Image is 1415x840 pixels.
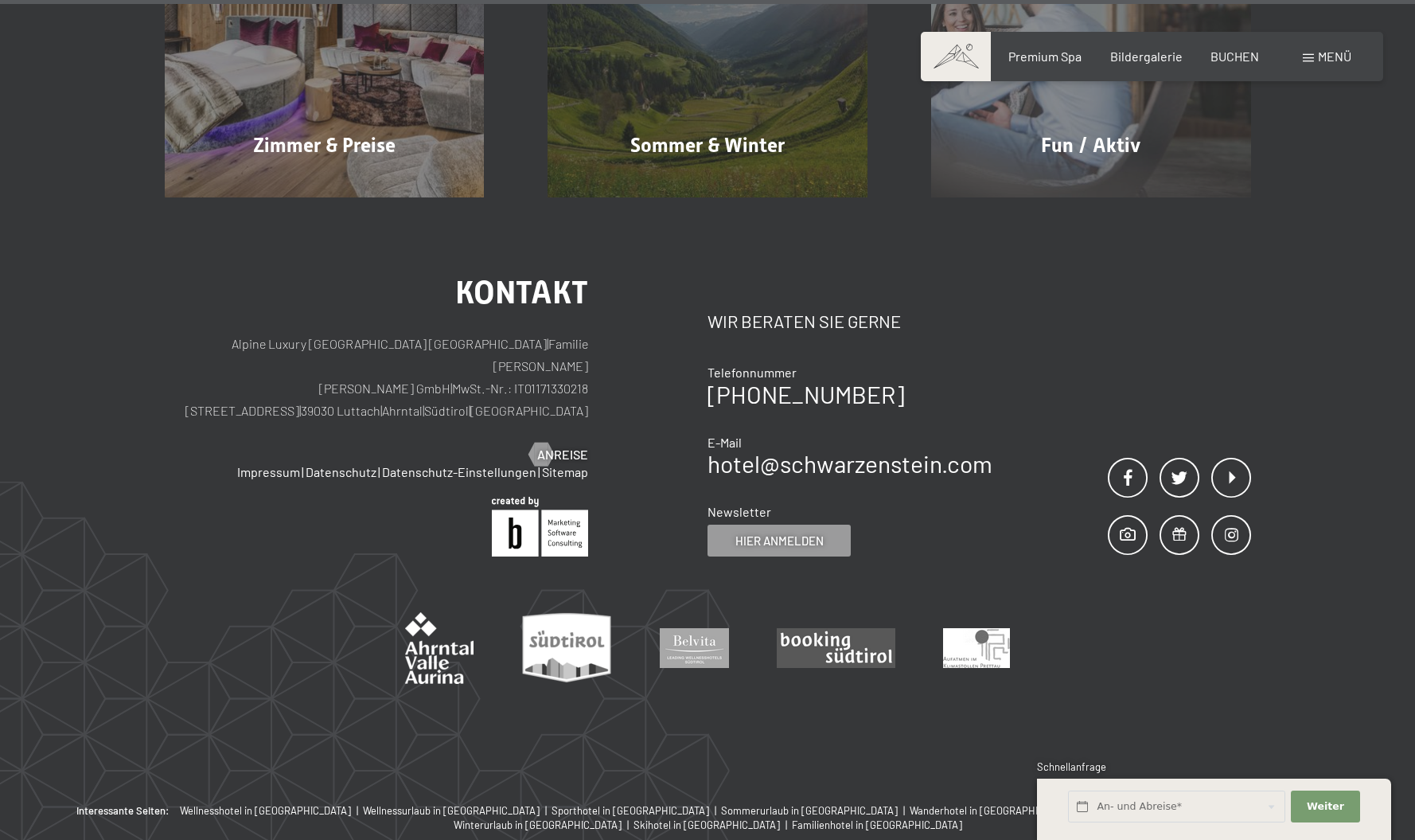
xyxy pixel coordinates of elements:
span: Wellnesshotel in [GEOGRAPHIC_DATA] [180,804,351,817]
a: Wellnesshotel in [GEOGRAPHIC_DATA] | [180,803,363,818]
span: | [380,403,382,418]
a: Datenschutz [306,464,376,479]
b: Interessante Seiten: [76,803,170,818]
a: Skihotel in [GEOGRAPHIC_DATA] | [633,818,792,832]
span: Weiter [1307,799,1344,814]
a: hotel@schwarzenstein.com [707,449,992,478]
span: Menü [1318,49,1351,64]
span: Newsletter [707,504,771,519]
a: [PHONE_NUMBER] [707,380,904,408]
a: Sporthotel in [GEOGRAPHIC_DATA] | [552,803,721,818]
span: | [900,804,910,817]
a: BUCHEN [1210,49,1259,64]
a: Wellnessurlaub in [GEOGRAPHIC_DATA] | [363,803,552,818]
span: | [302,464,304,479]
span: | [711,804,721,817]
span: Sommerurlaub in [GEOGRAPHIC_DATA] [721,804,898,817]
span: Winterurlaub in [GEOGRAPHIC_DATA] [454,819,622,831]
span: | [299,403,301,418]
a: Impressum [237,464,300,479]
span: | [538,464,540,479]
span: Skihotel in [GEOGRAPHIC_DATA] [633,819,780,831]
span: | [542,804,552,817]
span: Familienhotel in [GEOGRAPHIC_DATA] [792,819,962,831]
span: Fun / Aktiv [1041,134,1140,157]
img: Brandnamic GmbH | Leading Hospitality Solutions [492,497,588,557]
span: Kontakt [455,274,588,311]
span: | [378,464,380,479]
span: | [624,819,633,831]
a: Winterurlaub in [GEOGRAPHIC_DATA] | [454,818,633,832]
a: Familienhotel in [GEOGRAPHIC_DATA] [792,818,962,832]
a: Anreise [529,446,588,463]
span: | [782,819,792,831]
span: | [547,336,548,351]
a: Premium Spa [1008,49,1082,64]
a: Sitemap [542,464,588,479]
p: Alpine Luxury [GEOGRAPHIC_DATA] [GEOGRAPHIC_DATA] Familie [PERSON_NAME] [PERSON_NAME] GmbH MwSt.-... [165,333,589,422]
span: Hier anmelden [735,533,824,549]
span: Telefonnummer [707,365,797,380]
a: Bildergalerie [1110,49,1183,64]
button: Weiter [1291,791,1359,823]
a: Datenschutz-Einstellungen [382,464,536,479]
span: | [450,381,452,396]
span: | [353,804,363,817]
span: Anreise [537,446,588,463]
span: Wellnessurlaub in [GEOGRAPHIC_DATA] [363,804,540,817]
span: | [469,403,470,418]
span: Wanderhotel in [GEOGRAPHIC_DATA] mit 4 Sternen [910,804,1140,817]
span: Sporthotel in [GEOGRAPHIC_DATA] [552,804,709,817]
a: Sommerurlaub in [GEOGRAPHIC_DATA] | [721,803,910,818]
span: | [423,403,424,418]
span: E-Mail [707,435,742,450]
span: Sommer & Winter [630,134,785,157]
span: Wir beraten Sie gerne [707,311,901,331]
span: Schnellanfrage [1037,760,1106,773]
a: Wanderhotel in [GEOGRAPHIC_DATA] mit 4 Sternen | [910,803,1152,818]
span: Zimmer & Preise [253,134,396,157]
